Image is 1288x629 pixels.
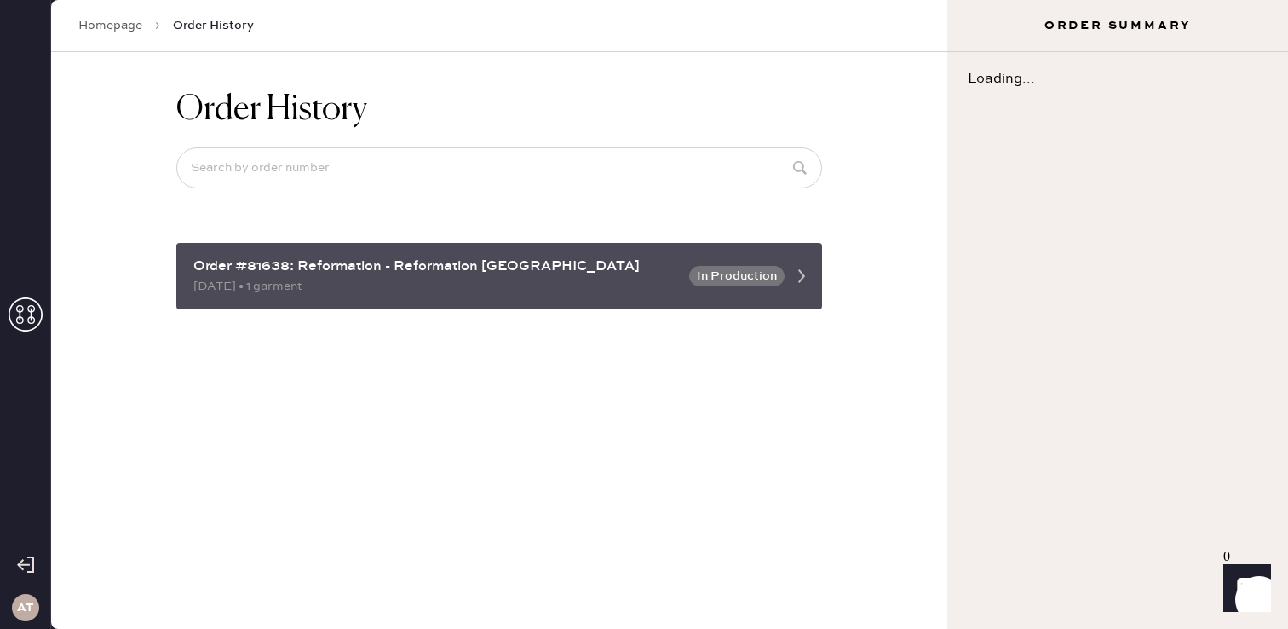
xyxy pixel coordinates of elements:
button: In Production [689,266,785,286]
div: [DATE] • 1 garment [193,277,679,296]
span: Order History [173,17,254,34]
h3: AT [17,602,33,614]
div: Loading... [947,52,1288,107]
h3: Order Summary [947,17,1288,34]
h1: Order History [176,89,367,130]
input: Search by order number [176,147,822,188]
iframe: Front Chat [1207,552,1280,626]
a: Homepage [78,17,142,34]
div: Order #81638: Reformation - Reformation [GEOGRAPHIC_DATA] [193,257,679,277]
